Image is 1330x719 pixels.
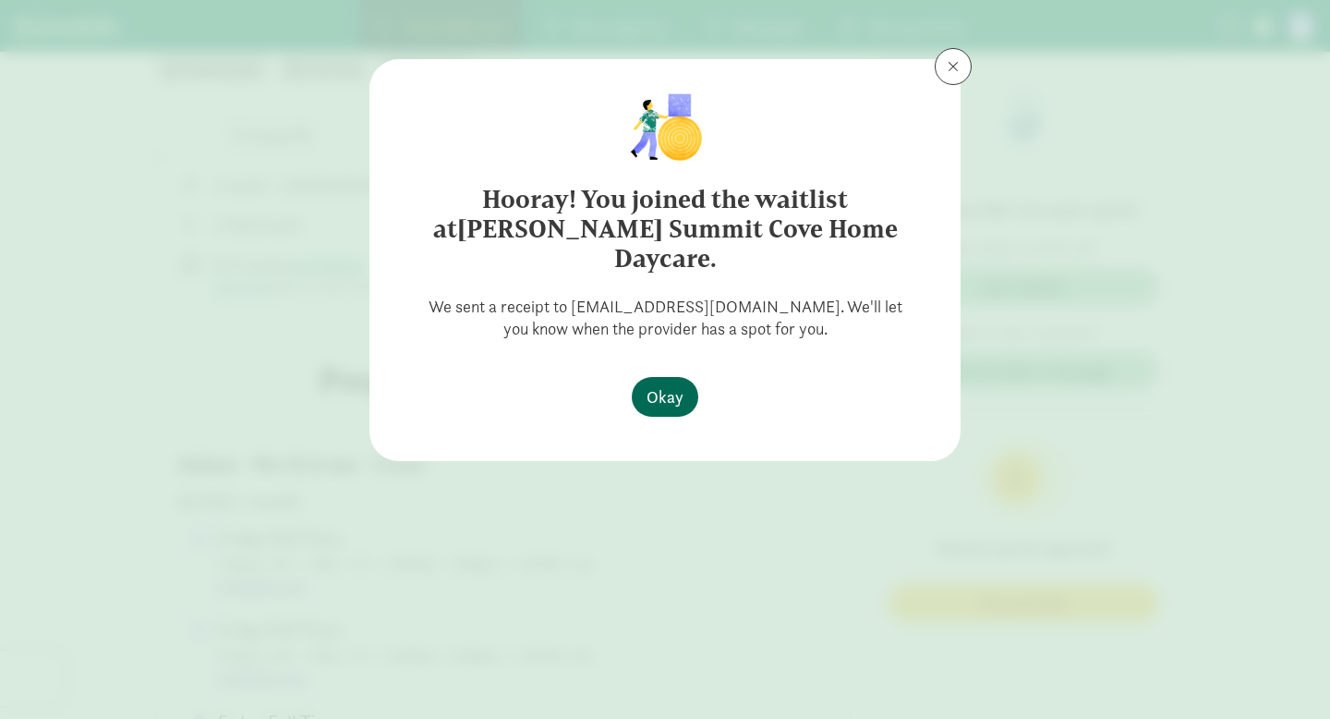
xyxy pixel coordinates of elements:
span: Okay [647,384,683,409]
p: We sent a receipt to [EMAIL_ADDRESS][DOMAIN_NAME]. We'll let you know when the provider has a spo... [399,296,931,340]
img: illustration-child1.png [619,89,711,163]
button: Okay [632,377,698,417]
strong: [PERSON_NAME] Summit Cove Home Daycare. [457,213,898,274]
h6: Hooray! You joined the waitlist at [406,185,924,274]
